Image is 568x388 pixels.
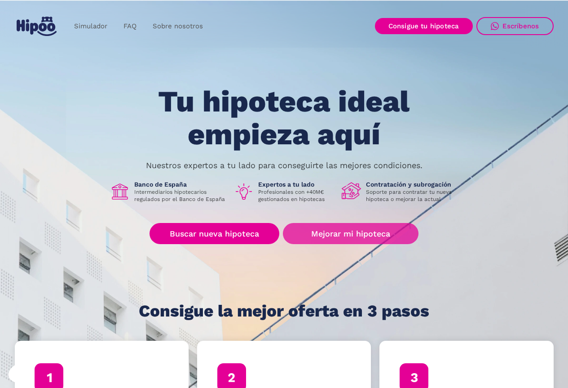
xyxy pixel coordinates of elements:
h1: Contratación y subrogación [366,180,458,188]
h1: Banco de España [134,180,227,188]
a: Simulador [66,18,115,35]
div: Escríbenos [502,22,539,30]
p: Intermediarios hipotecarios regulados por el Banco de España [134,188,227,203]
a: Consigue tu hipoteca [375,18,473,34]
h1: Expertos a tu lado [258,180,335,188]
a: Escríbenos [476,17,554,35]
p: Nuestros expertos a tu lado para conseguirte las mejores condiciones. [146,162,423,169]
a: Sobre nosotros [145,18,211,35]
p: Profesionales con +40M€ gestionados en hipotecas [258,188,335,203]
h1: Tu hipoteca ideal empieza aquí [114,85,454,151]
a: FAQ [115,18,145,35]
p: Soporte para contratar tu nueva hipoteca o mejorar la actual [366,188,458,203]
a: Buscar nueva hipoteca [150,223,279,244]
a: home [15,13,59,40]
h1: Consigue la mejor oferta en 3 pasos [139,302,429,320]
a: Mejorar mi hipoteca [283,223,418,244]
